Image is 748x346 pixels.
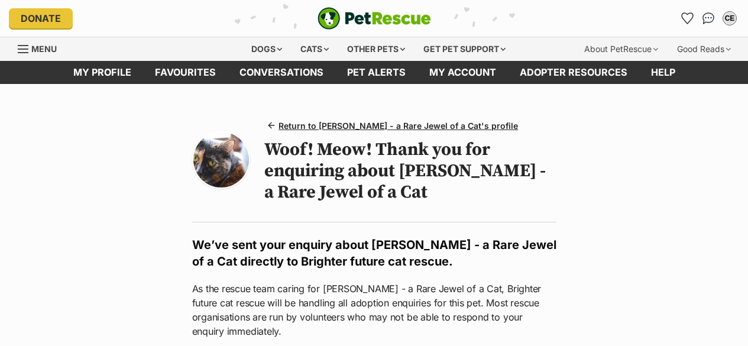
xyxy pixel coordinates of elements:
a: Pet alerts [335,61,417,84]
span: Menu [31,44,57,54]
div: Cats [292,37,337,61]
button: My account [720,9,739,28]
img: chat-41dd97257d64d25036548639549fe6c8038ab92f7586957e7f3b1b290dea8141.svg [702,12,715,24]
p: As the rescue team caring for [PERSON_NAME] - a Rare Jewel of a Cat, Brighter future cat rescue w... [192,282,556,338]
ul: Account quick links [678,9,739,28]
a: Favourites [678,9,697,28]
h2: We’ve sent your enquiry about [PERSON_NAME] - a Rare Jewel of a Cat directly to Brighter future c... [192,237,556,270]
div: Get pet support [415,37,514,61]
img: logo-e224e6f780fb5917bec1dbf3a21bbac754714ae5b6737aabdf751b685950b380.svg [318,7,431,30]
span: Return to [PERSON_NAME] - a Rare Jewel of a Cat's profile [279,119,518,132]
a: Help [639,61,687,84]
div: About PetRescue [576,37,666,61]
h1: Woof! Meow! Thank you for enquiring about [PERSON_NAME] - a Rare Jewel of a Cat [264,139,556,203]
a: conversations [228,61,335,84]
img: Photo of Jacinta A Rare Jewel Of A Cat [193,132,250,188]
a: Adopter resources [508,61,639,84]
div: Dogs [243,37,290,61]
a: Menu [18,37,65,59]
a: My profile [61,61,143,84]
div: CE [724,12,736,24]
a: Conversations [699,9,718,28]
a: Donate [9,8,73,28]
a: Favourites [143,61,228,84]
a: PetRescue [318,7,431,30]
a: My account [417,61,508,84]
div: Good Reads [669,37,739,61]
a: Return to [PERSON_NAME] - a Rare Jewel of a Cat's profile [264,117,523,134]
div: Other pets [339,37,413,61]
